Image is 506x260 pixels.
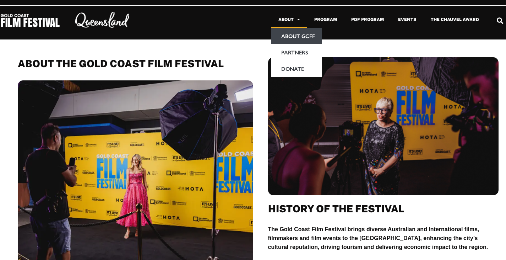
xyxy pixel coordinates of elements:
[271,28,322,44] a: About GCFF
[307,11,344,28] a: Program
[271,44,322,60] a: Partners
[424,11,486,28] a: The Chauvel Award
[494,15,506,26] div: Search
[144,11,486,28] nav: Menu
[391,11,424,28] a: Events
[268,225,499,251] p: The Gold Coast Film Festival brings diverse Australian and International films, filmmakers and fi...
[18,57,253,70] h2: About THE GOLD COAST FILM FESTIVAL​
[344,11,391,28] a: PDF Program
[271,60,322,77] a: Donate
[271,11,307,28] a: About
[268,202,499,215] h2: History of the Festival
